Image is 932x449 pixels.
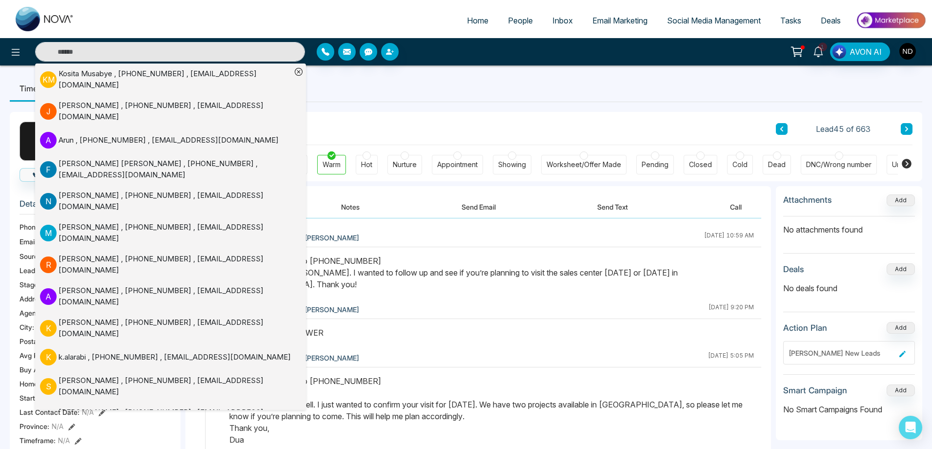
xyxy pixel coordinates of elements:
[457,11,498,30] a: Home
[59,68,291,90] div: Kosita Musabye , [PHONE_NUMBER] , [EMAIL_ADDRESS][DOMAIN_NAME]
[498,11,543,30] a: People
[20,199,171,214] h3: Details
[887,195,915,204] span: Add
[82,407,94,417] span: N/A
[40,193,57,210] p: N
[40,161,57,178] p: F
[40,103,57,120] p: J
[816,123,871,135] span: Lead 45 of 663
[642,160,669,170] div: Pending
[807,43,830,60] a: 1
[783,195,832,205] h3: Attachments
[59,407,291,429] div: [PERSON_NAME] , [PHONE_NUMBER] , [EMAIL_ADDRESS][DOMAIN_NAME]
[830,43,890,61] button: AVON AI
[304,353,359,363] span: [PERSON_NAME]
[40,257,57,273] p: R
[855,9,926,31] img: Market-place.gif
[20,279,40,290] span: Stage:
[437,160,478,170] div: Appointment
[40,378,57,395] p: S
[887,263,915,275] button: Add
[59,375,291,397] div: [PERSON_NAME] , [PHONE_NUMBER] , [EMAIL_ADDRESS][DOMAIN_NAME]
[59,135,279,146] div: Arun , [PHONE_NUMBER] , [EMAIL_ADDRESS][DOMAIN_NAME]
[304,304,359,315] span: [PERSON_NAME]
[20,265,55,276] span: Lead Type:
[59,285,291,307] div: [PERSON_NAME] , [PHONE_NUMBER] , [EMAIL_ADDRESS][DOMAIN_NAME]
[770,11,811,30] a: Tasks
[887,385,915,396] button: Add
[442,196,515,218] button: Send Email
[467,16,488,25] span: Home
[393,160,417,170] div: Nurture
[59,100,291,122] div: [PERSON_NAME] , [PHONE_NUMBER] , [EMAIL_ADDRESS][DOMAIN_NAME]
[16,7,74,31] img: Nova CRM Logo
[887,194,915,206] button: Add
[818,43,827,51] span: 1
[821,16,841,25] span: Deals
[783,216,915,235] p: No attachments found
[20,336,60,346] span: Postal Code :
[20,393,54,403] span: Start Date :
[498,160,526,170] div: Showing
[20,350,81,361] span: Avg Property Price :
[20,168,67,182] button: Call
[20,364,51,375] span: Buy Area :
[20,421,49,431] span: Province :
[59,190,291,212] div: [PERSON_NAME] , [PHONE_NUMBER] , [EMAIL_ADDRESS][DOMAIN_NAME]
[708,351,754,364] div: [DATE] 5:05 PM
[806,160,871,170] div: DNC/Wrong number
[40,320,57,337] p: K
[768,160,786,170] div: Dead
[52,421,63,431] span: N/A
[322,196,379,218] button: Notes
[850,46,882,58] span: AVON AI
[40,225,57,241] p: M
[732,160,748,170] div: Cold
[304,233,359,243] span: [PERSON_NAME]
[543,11,583,30] a: Inbox
[361,160,372,170] div: Hot
[710,196,761,218] button: Call
[323,160,341,170] div: Warm
[20,308,41,318] span: Agent:
[20,251,44,261] span: Source:
[899,43,916,60] img: User Avatar
[783,264,804,274] h3: Deals
[552,16,573,25] span: Inbox
[20,435,56,446] span: Timeframe :
[20,236,38,247] span: Email:
[592,16,648,25] span: Email Marketing
[811,11,851,30] a: Deals
[59,352,291,363] div: k.alarabi , [PHONE_NUMBER] , [EMAIL_ADDRESS][DOMAIN_NAME]
[59,254,291,276] div: [PERSON_NAME] , [PHONE_NUMBER] , [EMAIL_ADDRESS][DOMAIN_NAME]
[20,294,61,304] span: Address:
[59,158,291,180] div: [PERSON_NAME] [PERSON_NAME] , [PHONE_NUMBER] , [EMAIL_ADDRESS][DOMAIN_NAME]
[40,132,57,149] p: A
[583,11,657,30] a: Email Marketing
[58,435,70,446] span: N/A
[578,196,648,218] button: Send Text
[709,303,754,316] div: [DATE] 9:20 PM
[59,317,291,339] div: [PERSON_NAME] , [PHONE_NUMBER] , [EMAIL_ADDRESS][DOMAIN_NAME]
[789,348,895,358] div: [PERSON_NAME] New Leads
[780,16,801,25] span: Tasks
[40,410,57,427] p: S
[783,385,847,395] h3: Smart Campaign
[657,11,770,30] a: Social Media Management
[832,45,846,59] img: Lead Flow
[40,349,57,365] p: k
[40,288,57,305] p: A
[20,122,59,161] div: N
[59,222,291,244] div: [PERSON_NAME] , [PHONE_NUMBER] , [EMAIL_ADDRESS][DOMAIN_NAME]
[20,222,41,232] span: Phone:
[667,16,761,25] span: Social Media Management
[892,160,931,170] div: Unspecified
[783,323,827,333] h3: Action Plan
[20,379,58,389] span: Home Type :
[783,282,915,294] p: No deals found
[689,160,712,170] div: Closed
[508,16,533,25] span: People
[704,231,754,244] div: [DATE] 10:59 AM
[10,75,60,102] li: Timeline
[40,71,57,88] p: K M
